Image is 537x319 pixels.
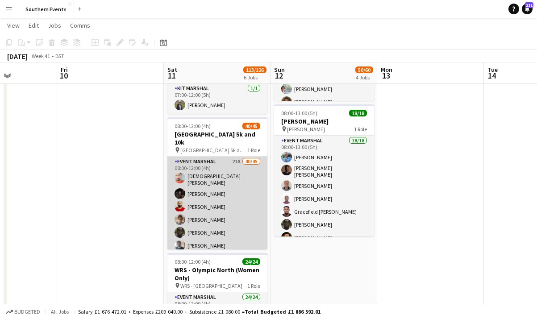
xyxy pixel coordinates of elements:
[486,70,498,81] span: 14
[61,66,68,74] span: Fri
[167,130,267,146] h3: [GEOGRAPHIC_DATA] 5k and 10k
[167,83,267,114] app-card-role: Kit Marshal1/107:00-12:00 (5h)[PERSON_NAME]
[243,66,266,73] span: 113/126
[55,53,64,59] div: BST
[281,110,317,116] span: 08:00-13:00 (5h)
[167,266,267,282] h3: WRS - Olympic North (Women Only)
[355,66,373,73] span: 50/60
[247,147,260,153] span: 1 Role
[7,21,20,29] span: View
[18,0,74,18] button: Southern Events
[14,309,40,315] span: Budgeted
[274,104,374,236] app-job-card: 08:00-13:00 (5h)18/18[PERSON_NAME] [PERSON_NAME]1 RoleEvent Marshal18/1808:00-13:00 (5h)[PERSON_N...
[48,21,61,29] span: Jobs
[167,117,267,249] app-job-card: 08:00-12:00 (4h)40/45[GEOGRAPHIC_DATA] 5k and 10k [GEOGRAPHIC_DATA] 5k and 10k1 RoleEvent Marshal...
[166,70,177,81] span: 11
[7,52,28,61] div: [DATE]
[175,123,211,129] span: 08:00-12:00 (4h)
[4,307,42,317] button: Budgeted
[242,123,260,129] span: 40/45
[242,258,260,265] span: 24/24
[44,20,65,31] a: Jobs
[29,53,52,59] span: Week 41
[67,20,94,31] a: Comms
[356,74,373,81] div: 4 Jobs
[381,66,392,74] span: Mon
[49,308,71,315] span: All jobs
[25,20,42,31] a: Edit
[175,258,211,265] span: 08:00-12:00 (4h)
[70,21,90,29] span: Comms
[245,308,321,315] span: Total Budgeted £1 886 592.01
[167,66,177,74] span: Sat
[525,2,533,8] span: 111
[244,74,266,81] div: 6 Jobs
[522,4,533,14] a: 111
[379,70,392,81] span: 13
[273,70,285,81] span: 12
[4,20,23,31] a: View
[274,66,285,74] span: Sun
[274,117,374,125] h3: [PERSON_NAME]
[287,126,325,133] span: [PERSON_NAME]
[349,110,367,116] span: 18/18
[59,70,68,81] span: 10
[180,147,247,153] span: [GEOGRAPHIC_DATA] 5k and 10k
[180,282,242,289] span: WRS - [GEOGRAPHIC_DATA]
[354,126,367,133] span: 1 Role
[247,282,260,289] span: 1 Role
[78,308,321,315] div: Salary £1 676 472.01 + Expenses £209 040.00 + Subsistence £1 080.00 =
[487,66,498,74] span: Tue
[29,21,39,29] span: Edit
